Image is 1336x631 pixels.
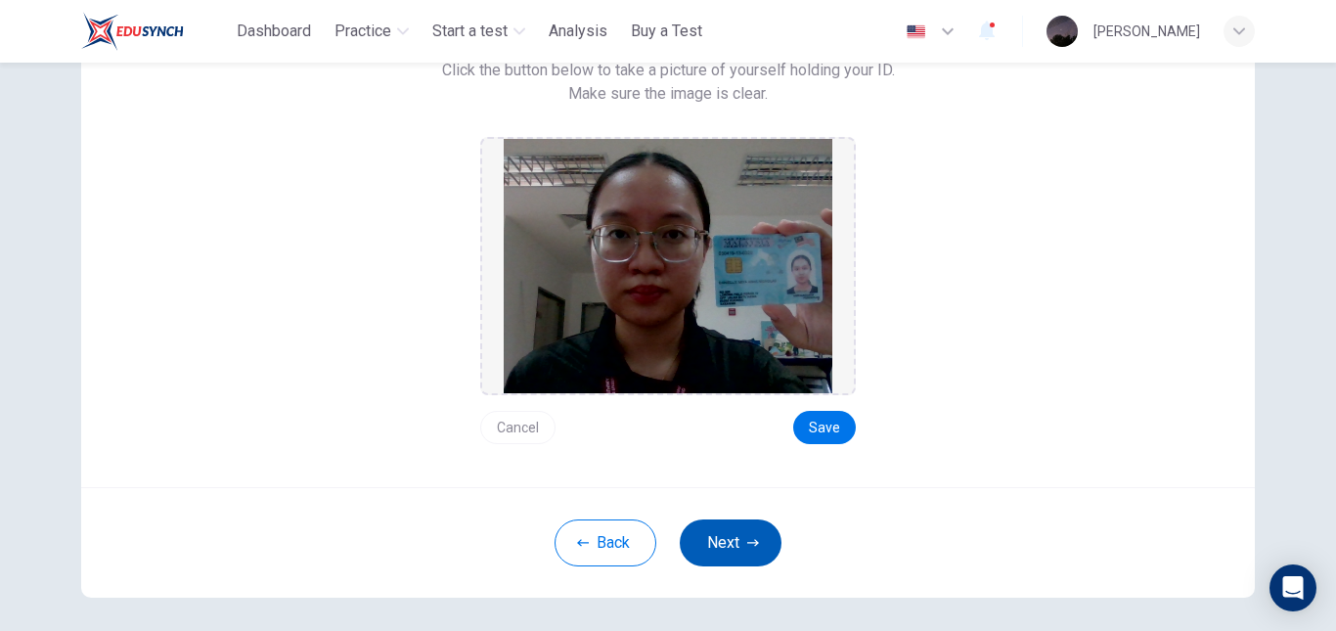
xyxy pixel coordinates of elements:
img: ELTC logo [81,12,184,51]
div: Open Intercom Messenger [1269,564,1316,611]
button: Practice [327,14,417,49]
span: Make sure the image is clear. [568,82,768,106]
span: Start a test [432,20,508,43]
button: Back [555,519,656,566]
span: Analysis [549,20,607,43]
button: Cancel [480,411,556,444]
button: Dashboard [229,14,319,49]
span: Click the button below to take a picture of yourself holding your ID. [442,59,895,82]
img: en [904,24,928,39]
button: Next [680,519,781,566]
button: Start a test [424,14,533,49]
span: Buy a Test [631,20,702,43]
button: Buy a Test [623,14,710,49]
div: [PERSON_NAME] [1093,20,1200,43]
img: preview screemshot [504,139,832,393]
span: Practice [334,20,391,43]
img: Profile picture [1047,16,1078,47]
button: Save [793,411,856,444]
span: Dashboard [237,20,311,43]
button: Analysis [541,14,615,49]
a: ELTC logo [81,12,229,51]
